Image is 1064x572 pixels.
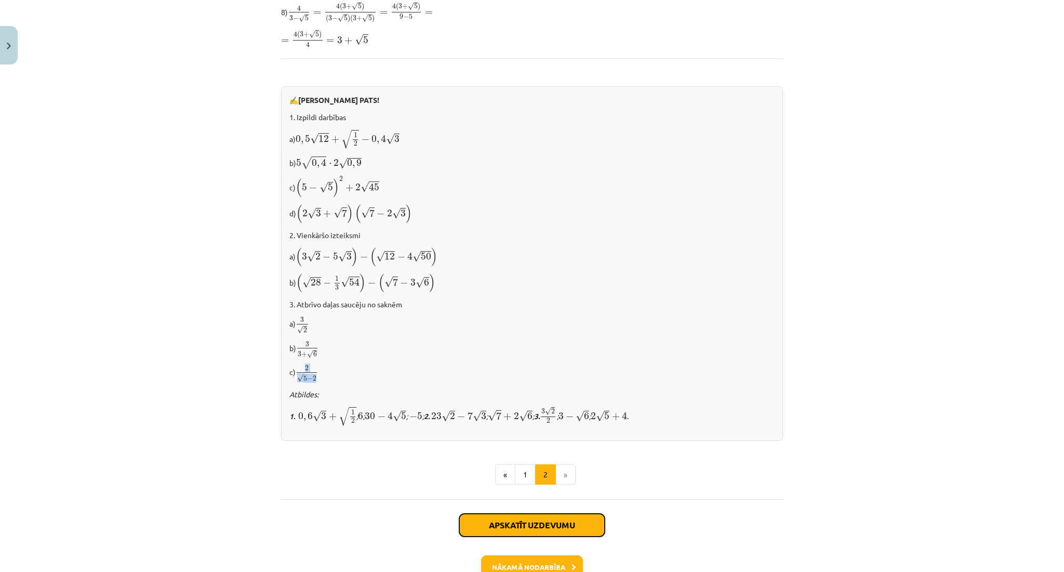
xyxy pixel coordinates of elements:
[392,208,401,219] span: √
[397,253,405,261] span: −
[376,251,384,262] span: √
[296,248,302,266] span: (
[289,247,775,267] p: a)
[341,277,349,288] span: √
[495,464,515,485] button: «
[342,4,346,9] span: 3
[421,253,431,260] span: 50
[334,159,339,166] span: 2
[401,412,406,420] span: 5
[289,389,318,399] i: Atbildes:
[281,39,289,43] span: =
[406,204,412,223] span: )
[303,416,306,421] span: ,
[540,411,590,421] i: ;
[386,134,394,145] span: √
[289,273,775,293] p: b)
[335,276,339,281] span: 1
[515,464,536,485] button: 1
[425,11,433,15] span: =
[307,251,315,262] span: √
[311,279,321,286] span: 28
[596,411,604,422] span: √
[352,248,358,266] span: )
[352,3,358,10] span: √
[289,299,775,310] p: 3. Atbrīvo daļas saucēju no saknēm
[326,15,328,23] span: (
[392,4,396,9] span: 4
[315,253,321,260] span: 2
[296,204,302,223] span: (
[306,42,310,47] span: 4
[604,412,609,420] span: 5
[302,277,311,288] span: √
[384,253,395,260] span: 12
[310,133,318,144] span: √
[296,135,301,142] span: 0
[323,210,331,217] span: +
[424,279,429,286] span: 6
[308,208,316,219] span: √
[370,248,376,266] span: (
[488,410,496,421] span: √
[338,251,347,262] span: √
[328,184,333,191] span: 5
[321,159,326,166] span: 4
[409,413,417,420] span: −
[416,277,424,288] span: √
[347,159,352,166] span: 0
[365,412,375,420] span: 30
[418,3,420,11] span: )
[410,279,416,286] span: 3
[313,11,321,15] span: =
[371,135,377,142] span: 0
[281,2,783,23] p: 8)
[315,32,319,37] span: 5
[301,157,312,169] span: √
[368,16,372,21] span: 5
[450,412,455,420] span: 2
[394,135,400,142] span: 3
[289,411,295,421] i: 1.
[400,14,403,19] span: 9
[351,410,355,415] span: 1
[347,253,352,260] span: 3
[355,34,363,45] span: √
[429,274,435,292] span: )
[356,16,362,21] span: +
[296,274,302,292] span: (
[341,130,352,149] span: √
[358,4,362,9] span: 5
[358,412,363,420] span: 6
[318,135,329,142] span: 12
[289,16,293,21] span: 3
[378,413,385,420] span: −
[535,464,556,485] button: 2
[407,252,413,260] span: 4
[338,15,344,22] span: √
[381,135,386,142] span: 4
[323,253,330,261] span: −
[316,210,321,217] span: 3
[566,413,574,420] span: −
[361,181,369,192] span: √
[335,285,339,290] span: 3
[344,16,348,21] span: 5
[332,16,338,21] span: −
[345,184,353,191] span: +
[313,411,321,422] span: √
[408,411,488,421] i: ; ;
[352,163,355,168] span: ,
[551,409,555,414] span: 2
[363,36,368,44] span: 5
[339,176,343,181] span: 2
[503,413,511,420] span: +
[298,412,303,420] span: 0
[612,413,620,420] span: +
[481,412,486,420] span: 3
[413,251,421,262] span: √
[313,376,316,381] span: 2
[303,376,307,381] span: 5
[473,411,481,422] span: √
[398,4,402,9] span: 3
